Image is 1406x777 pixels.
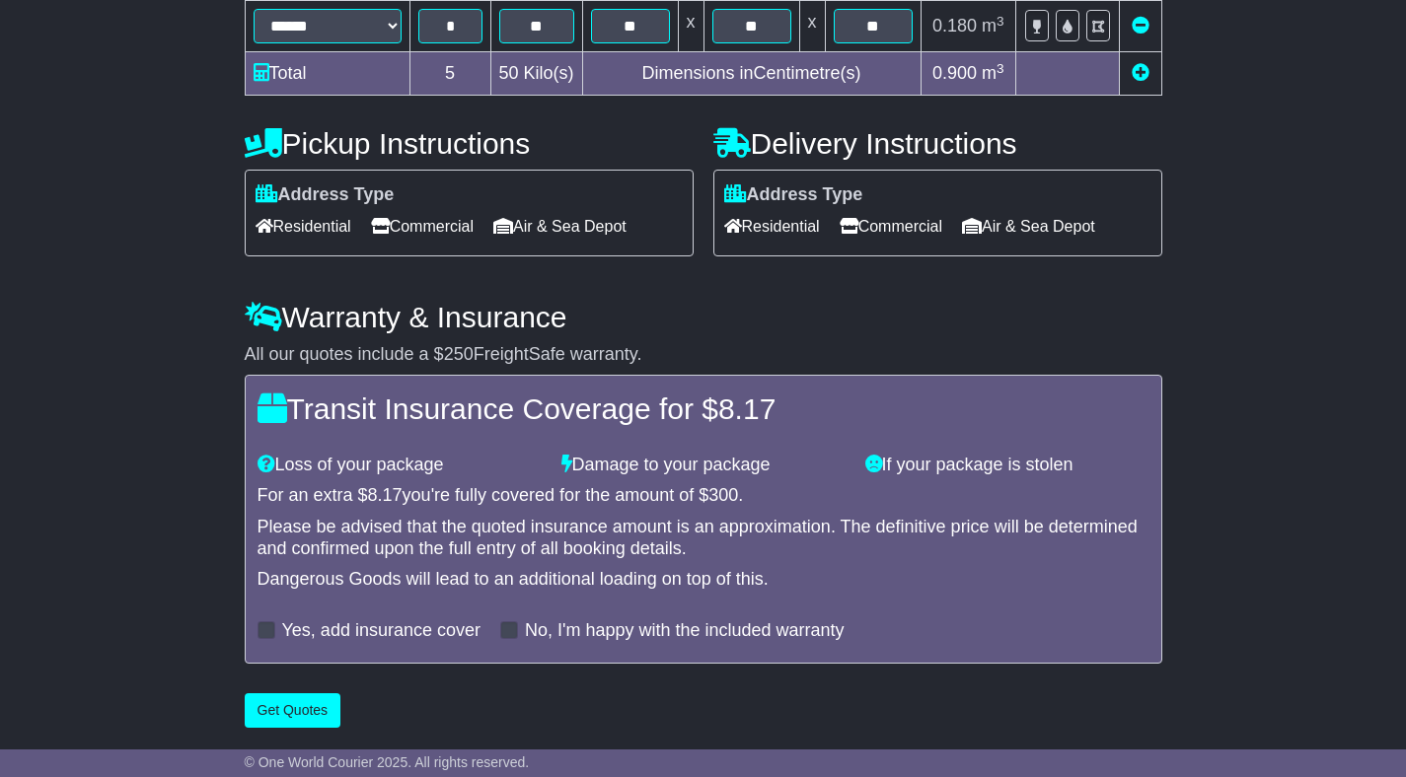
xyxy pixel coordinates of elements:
[962,211,1095,242] span: Air & Sea Depot
[997,14,1004,29] sup: 3
[256,211,351,242] span: Residential
[724,184,863,206] label: Address Type
[490,52,582,96] td: Kilo(s)
[245,301,1162,333] h4: Warranty & Insurance
[932,63,977,83] span: 0.900
[245,127,694,160] h4: Pickup Instructions
[245,344,1162,366] div: All our quotes include a $ FreightSafe warranty.
[713,127,1162,160] h4: Delivery Instructions
[718,392,776,425] span: 8.17
[708,485,738,505] span: 300
[371,211,474,242] span: Commercial
[724,211,820,242] span: Residential
[799,1,825,52] td: x
[282,620,481,642] label: Yes, add insurance cover
[368,485,403,505] span: 8.17
[258,569,1149,591] div: Dangerous Goods will lead to an additional loading on top of this.
[582,52,921,96] td: Dimensions in Centimetre(s)
[258,517,1149,559] div: Please be advised that the quoted insurance amount is an approximation. The definitive price will...
[256,184,395,206] label: Address Type
[444,344,474,364] span: 250
[982,63,1004,83] span: m
[258,392,1149,425] h4: Transit Insurance Coverage for $
[525,620,845,642] label: No, I'm happy with the included warranty
[409,52,490,96] td: 5
[982,16,1004,35] span: m
[245,754,530,770] span: © One World Courier 2025. All rights reserved.
[499,63,519,83] span: 50
[258,485,1149,507] div: For an extra $ you're fully covered for the amount of $ .
[1132,63,1149,83] a: Add new item
[840,211,942,242] span: Commercial
[245,52,409,96] td: Total
[997,61,1004,76] sup: 3
[932,16,977,35] span: 0.180
[1132,16,1149,35] a: Remove this item
[245,693,341,728] button: Get Quotes
[552,455,855,476] div: Damage to your package
[493,211,627,242] span: Air & Sea Depot
[855,455,1159,476] div: If your package is stolen
[248,455,552,476] div: Loss of your package
[678,1,703,52] td: x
